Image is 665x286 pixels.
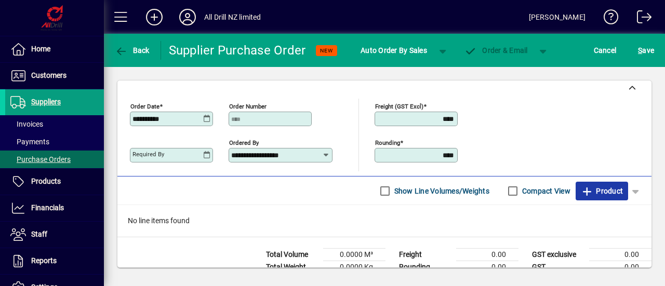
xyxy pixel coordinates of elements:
[5,36,104,62] a: Home
[520,186,570,196] label: Compact View
[5,151,104,168] a: Purchase Orders
[361,42,427,59] span: Auto Order By Sales
[629,2,652,36] a: Logout
[31,203,64,212] span: Financials
[456,261,518,274] td: 0.00
[169,42,306,59] div: Supplier Purchase Order
[117,205,651,237] div: No line items found
[5,195,104,221] a: Financials
[459,41,533,60] button: Order & Email
[581,183,623,199] span: Product
[323,249,385,261] td: 0.0000 M³
[31,98,61,106] span: Suppliers
[10,155,71,164] span: Purchase Orders
[5,248,104,274] a: Reports
[261,261,323,274] td: Total Weight
[132,151,164,158] mat-label: Required by
[638,42,654,59] span: ave
[638,46,642,55] span: S
[5,63,104,89] a: Customers
[31,230,47,238] span: Staff
[5,169,104,195] a: Products
[5,222,104,248] a: Staff
[10,138,49,146] span: Payments
[171,8,204,26] button: Profile
[635,41,657,60] button: Save
[31,45,50,53] span: Home
[31,177,61,185] span: Products
[529,9,586,25] div: [PERSON_NAME]
[464,46,528,55] span: Order & Email
[323,261,385,274] td: 0.0000 Kg
[261,249,323,261] td: Total Volume
[589,249,651,261] td: 0.00
[527,249,589,261] td: GST exclusive
[31,71,66,79] span: Customers
[31,256,57,265] span: Reports
[456,249,518,261] td: 0.00
[204,9,261,25] div: All Drill NZ limited
[375,139,400,146] mat-label: Rounding
[5,133,104,151] a: Payments
[138,8,171,26] button: Add
[130,103,159,110] mat-label: Order date
[375,103,423,110] mat-label: Freight (GST excl)
[394,249,456,261] td: Freight
[394,261,456,274] td: Rounding
[5,115,104,133] a: Invoices
[10,120,43,128] span: Invoices
[594,42,617,59] span: Cancel
[596,2,619,36] a: Knowledge Base
[104,41,161,60] app-page-header-button: Back
[589,261,651,274] td: 0.00
[115,46,150,55] span: Back
[229,103,267,110] mat-label: Order number
[229,139,259,146] mat-label: Ordered by
[355,41,432,60] button: Auto Order By Sales
[591,41,619,60] button: Cancel
[320,47,333,54] span: NEW
[576,182,628,200] button: Product
[527,261,589,274] td: GST
[112,41,152,60] button: Back
[392,186,489,196] label: Show Line Volumes/Weights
